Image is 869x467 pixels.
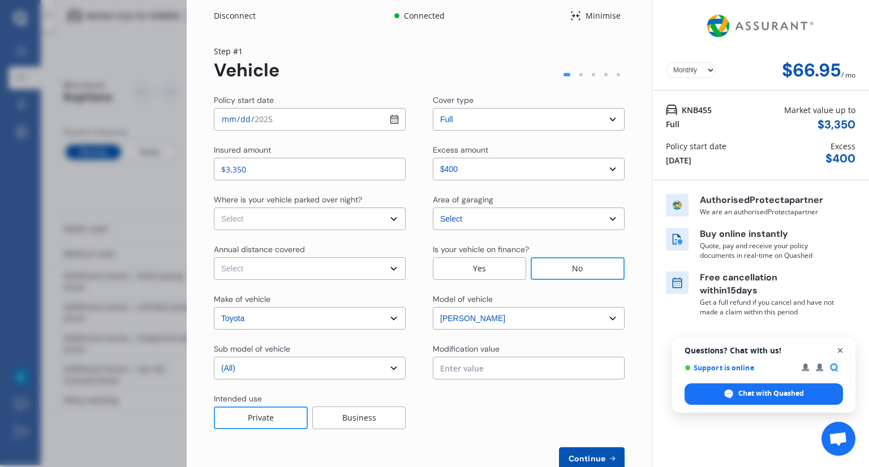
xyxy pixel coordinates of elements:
p: Get a full refund if you cancel and have not made a claim within this period [700,297,836,317]
div: Make of vehicle [214,293,270,305]
img: buy online icon [666,228,689,250]
div: $ 400 [825,152,855,165]
div: Policy start date [666,140,726,152]
div: Where is your vehicle parked over night? [214,194,362,205]
span: KNB455 [682,104,712,116]
div: [DATE] [666,154,691,166]
div: Vehicle [214,60,279,81]
div: Excess amount [433,144,488,155]
p: Free cancellation within 15 days [700,271,836,297]
div: Minimise [581,10,625,21]
span: Continue [566,454,608,463]
div: Is your vehicle on finance? [433,244,529,255]
span: Questions? Chat with us! [685,346,843,355]
div: Step # 1 [214,45,279,57]
img: free cancel icon [666,271,689,294]
p: Quote, pay and receive your policy documents in real-time on Quashed [700,241,836,260]
div: Insured amount [214,144,271,155]
div: Private [214,407,308,429]
div: Intended use [214,393,262,404]
div: $66.95 [782,60,841,81]
div: Policy start date [214,94,274,106]
div: No [531,257,625,280]
div: $ 3,350 [818,118,855,131]
div: Cover type [433,94,474,106]
div: Area of garaging [433,194,493,205]
a: Open chat [821,422,855,456]
div: Connected [402,10,446,21]
p: We are an authorised Protecta partner [700,207,836,217]
span: Chat with Quashed [685,383,843,405]
div: Annual distance covered [214,244,305,255]
div: Sub model of vehicle [214,343,290,354]
p: Buy online instantly [700,228,836,241]
img: Assurant.png [704,5,818,47]
div: Disconnect [214,10,268,21]
div: / mo [841,60,855,81]
p: Authorised Protecta partner [700,194,836,207]
span: Chat with Quashed [738,388,804,399]
div: Excess [831,140,855,152]
img: insurer icon [666,194,689,217]
div: Market value up to [784,104,855,116]
span: Support is online [685,364,794,372]
input: Enter value [433,357,625,379]
input: dd / mm / yyyy [214,108,406,131]
div: Yes [433,257,526,280]
div: Business [312,407,406,429]
div: Modification value [433,343,500,354]
div: Model of vehicle [433,293,493,305]
input: Enter insured amount [214,158,406,180]
div: Full [666,118,679,130]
